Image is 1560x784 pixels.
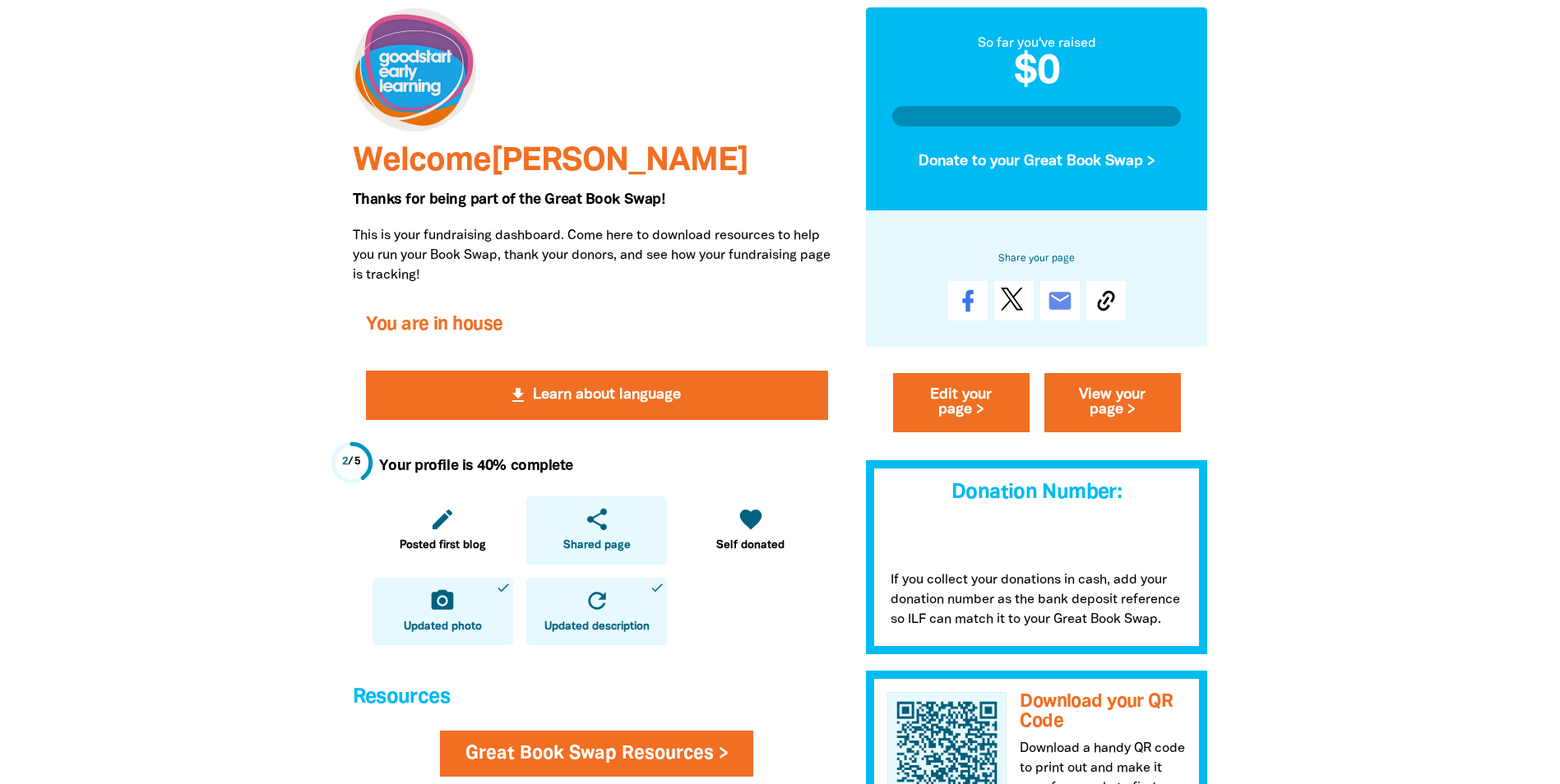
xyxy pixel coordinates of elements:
[373,496,513,565] a: editPosted first blog
[496,580,511,595] i: done
[353,193,665,206] span: Thanks for being part of the Great Book Swap!
[892,54,1182,94] h2: $0
[1047,288,1073,314] i: email
[892,35,1182,54] div: So far you've raised
[948,281,988,321] a: Share
[680,496,821,565] a: favoriteSelf donated
[429,506,456,533] i: edit
[650,580,664,595] i: done
[563,537,631,554] span: Shared page
[379,459,573,473] strong: Your profile is 40% complete
[892,250,1182,268] h6: Share your page
[1020,692,1186,732] h3: Download your QR Code
[1044,373,1181,432] a: View your page >
[738,506,764,533] i: favorite
[893,373,1030,432] a: Edit your page >
[366,371,828,420] button: get_app Learn about language
[373,578,513,646] a: camera_altUpdated photodone
[366,315,828,335] h3: You are in house
[342,458,349,468] span: 2
[429,588,456,614] i: camera_alt
[544,619,650,635] span: Updated description
[994,281,1034,321] a: Post
[1086,281,1126,321] button: Copy Link
[353,226,841,285] p: This is your fundraising dashboard. Come here to download resources to help you run your Book Swa...
[400,537,486,554] span: Posted first blog
[866,570,1208,654] p: If you collect your donations in cash, add your donation number as the bank deposit reference so ...
[584,506,610,533] i: share
[440,731,754,777] a: Great Book Swap Resources >
[951,483,1122,502] span: Donation Number:
[526,496,667,565] a: shareShared page
[342,455,361,471] div: / 5
[353,688,450,707] span: Resources
[508,385,528,405] i: get_app
[404,619,482,635] span: Updated photo
[584,588,610,614] i: refresh
[716,537,785,554] span: Self donated
[1040,281,1080,321] a: email
[526,578,667,646] a: refreshUpdated descriptiondone
[353,146,748,177] span: Welcome [PERSON_NAME]
[892,140,1182,184] button: Donate to your Great Book Swap >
